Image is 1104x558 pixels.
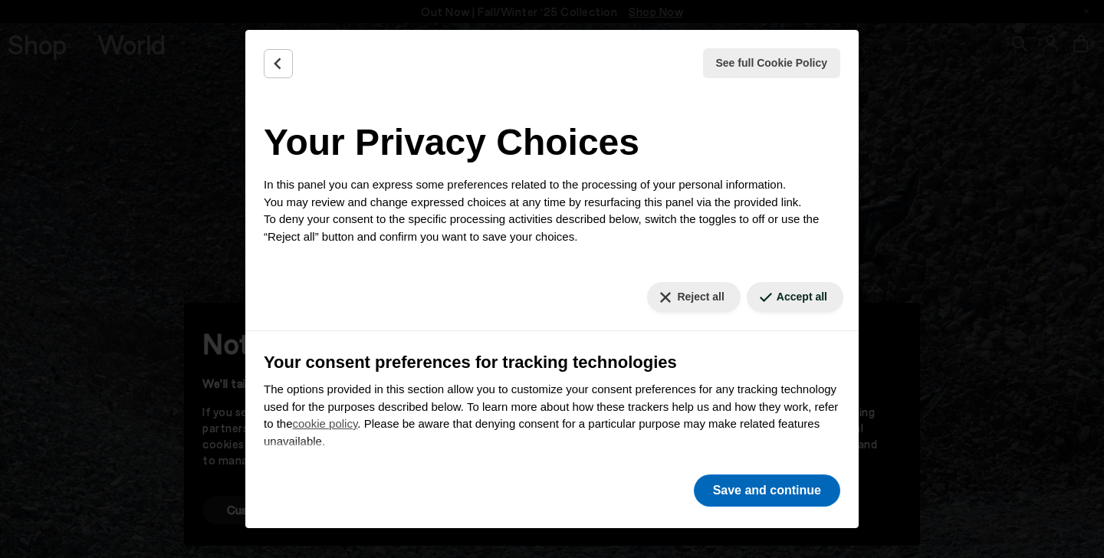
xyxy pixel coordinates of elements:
button: Reject all [647,282,740,312]
button: Accept all [747,282,843,312]
h2: Your Privacy Choices [264,115,840,170]
a: cookie policy - link opens in a new tab [293,417,358,430]
button: See full Cookie Policy [703,48,841,78]
button: Save and continue [694,474,840,507]
span: See full Cookie Policy [716,55,828,71]
p: The options provided in this section allow you to customize your consent preferences for any trac... [264,381,840,450]
h3: Your consent preferences for tracking technologies [264,350,840,375]
button: Back [264,49,293,78]
p: In this panel you can express some preferences related to the processing of your personal informa... [264,176,840,245]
